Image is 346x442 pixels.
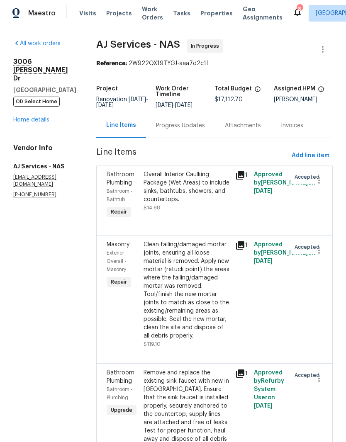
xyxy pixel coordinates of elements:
span: Bathroom Plumbing [107,370,134,384]
span: The total cost of line items that have been proposed by Opendoor. This sum includes line items th... [254,86,261,97]
div: 2W922QX19TYGJ-aaa7d2c1f [96,59,333,68]
div: Invoices [281,121,303,130]
b: Reference: [96,61,127,66]
span: Bathroom Plumbing [107,172,134,186]
div: 1 [235,170,249,180]
span: [DATE] [254,258,273,264]
span: Geo Assignments [243,5,283,22]
span: Accepted [295,173,323,181]
span: Exterior Overall - Masonry [107,250,127,272]
span: Bathroom - Bathtub [107,189,133,202]
span: [DATE] [156,102,173,108]
div: 1 [235,240,249,250]
span: [DATE] [96,102,114,108]
h5: Total Budget [214,86,252,92]
span: Upgrade [107,406,136,414]
span: Accepted [295,371,323,379]
div: [PERSON_NAME] [274,97,333,102]
a: All work orders [13,41,61,46]
h5: AJ Services - NAS [13,162,76,170]
span: AJ Services - NAS [96,39,180,49]
span: Repair [107,278,130,286]
div: Overall Interior Caulking Package (Wet Areas) to include sinks, bathtubs, showers, and countertops. [144,170,231,204]
span: - [156,102,192,108]
h4: Vendor Info [13,144,76,152]
span: Masonry [107,242,129,248]
span: [DATE] [254,188,273,194]
span: Visits [79,9,96,17]
div: 1 [235,369,249,379]
div: Progress Updates [156,121,205,130]
div: Clean failing/damaged mortar joints, ensuring all loose material is removed. Apply new mortar (re... [144,240,231,340]
span: Accepted [295,243,323,251]
a: Home details [13,117,49,123]
div: Line Items [106,121,136,129]
span: $119.10 [144,342,161,347]
span: In Progress [191,42,222,50]
span: [DATE] [254,403,273,409]
span: Bathroom - Plumbing [107,387,133,400]
h5: Work Order Timeline [156,86,215,97]
h5: Assigned HPM [274,86,315,92]
span: Approved by Refurby System User on [254,370,284,409]
button: Add line item [288,148,333,163]
h5: Project [96,86,118,92]
span: [DATE] [175,102,192,108]
span: Maestro [28,9,56,17]
span: $17,112.70 [214,97,243,102]
span: Repair [107,208,130,216]
span: Properties [200,9,233,17]
span: OD Select Home [13,97,60,107]
span: $14.88 [144,205,160,210]
div: 8 [297,5,302,13]
div: Attachments [225,121,261,130]
span: Work Orders [142,5,163,22]
span: Tasks [173,10,190,16]
span: The hpm assigned to this work order. [318,86,324,97]
span: Line Items [96,148,288,163]
span: Approved by [PERSON_NAME] on [254,242,315,264]
span: Projects [106,9,132,17]
span: Renovation [96,97,148,108]
span: [DATE] [129,97,146,102]
span: - [96,97,148,108]
span: Add line item [292,151,329,161]
span: Approved by [PERSON_NAME] on [254,172,315,194]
